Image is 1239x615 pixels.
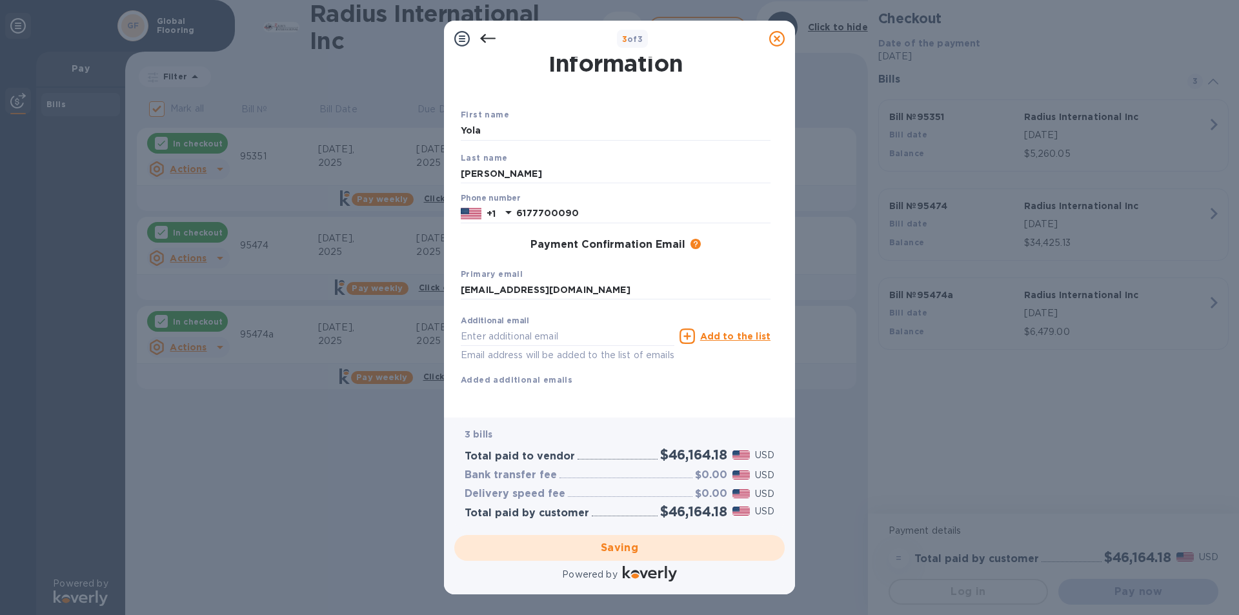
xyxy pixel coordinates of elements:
b: Added additional emails [461,375,572,385]
p: USD [755,487,774,501]
u: Add to the list [700,331,771,341]
h2: $46,164.18 [660,447,727,463]
h3: Total paid to vendor [465,450,575,463]
input: Enter your phone number [516,204,771,223]
h3: Bank transfer fee [465,469,557,481]
h1: Payment Contact Information [461,23,771,77]
img: USD [732,450,750,459]
input: Enter your first name [461,121,771,141]
h3: $0.00 [695,469,727,481]
img: US [461,207,481,221]
img: USD [732,507,750,516]
b: Last name [461,153,508,163]
b: Primary email [461,269,523,279]
b: of 3 [622,34,643,44]
h3: Total paid by customer [465,507,589,519]
input: Enter your last name [461,164,771,183]
img: Logo [623,566,677,581]
h2: $46,164.18 [660,503,727,519]
b: First name [461,110,509,119]
h3: Payment Confirmation Email [530,239,685,251]
h3: $0.00 [695,488,727,500]
p: USD [755,469,774,482]
img: USD [732,489,750,498]
p: Email address will be added to the list of emails [461,348,674,363]
p: +1 [487,207,496,220]
h3: Delivery speed fee [465,488,565,500]
input: Enter your primary name [461,281,771,300]
img: USD [732,470,750,479]
span: 3 [622,34,627,44]
label: Additional email [461,318,529,325]
input: Enter additional email [461,327,674,346]
b: 3 bills [465,429,492,439]
label: Phone number [461,195,520,203]
p: Powered by [562,568,617,581]
p: USD [755,505,774,518]
p: USD [755,449,774,462]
